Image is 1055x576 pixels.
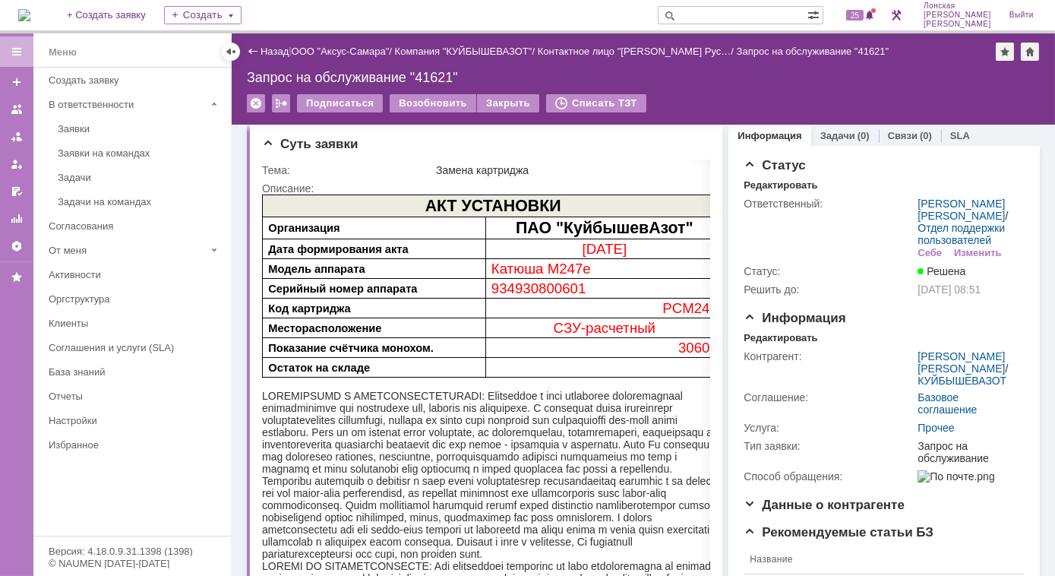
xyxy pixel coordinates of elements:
img: По почте.png [918,470,994,483]
a: Базовое соглашение [918,391,977,416]
div: Работа с массовостью [272,94,290,112]
a: Оргструктура [43,287,228,311]
div: Создать [164,6,242,24]
a: Перейти на домашнюю страницу [18,9,30,21]
div: Замена картриджа [436,164,721,176]
div: Добавить в избранное [996,43,1014,61]
div: Изменить [954,247,1002,259]
div: Запрос на обслуживание "41621" [247,70,1040,85]
span: Статус [744,158,805,172]
span: 25 [846,10,864,21]
div: Оргструктура [49,293,222,305]
div: (0) [920,130,932,141]
img: logo [18,9,30,21]
span: [DATE] 08:51 [918,283,981,296]
a: Связи [888,130,918,141]
span: Дата формирования акта [6,49,146,61]
div: Удалить [247,94,265,112]
div: Контрагент: [744,350,914,362]
div: Способ обращения: [744,470,914,483]
span: [PERSON_NAME] [924,20,991,29]
a: Мои заявки [5,152,29,176]
a: Согласования [43,214,228,238]
div: Сделать домашней страницей [1021,43,1039,61]
div: Статус: [744,265,914,277]
div: От меня [49,245,205,256]
a: [PERSON_NAME] [PERSON_NAME] [918,198,1005,222]
div: Тема: [262,164,433,176]
span: Рекомендуемые статьи БЗ [744,525,933,540]
div: Заявки на командах [58,147,222,159]
div: Клиенты [49,318,222,329]
span: Данные о контрагенте [744,498,905,512]
div: Отчеты [49,391,222,402]
div: В ответственности [49,99,205,110]
span: Серийный номер аппарата [6,88,155,100]
a: Соглашения и услуги (SLA) [43,336,228,359]
span: [DATE] [321,46,365,62]
a: Создать заявку [43,68,228,92]
a: Клиенты [43,312,228,335]
a: Заявки на командах [5,97,29,122]
div: Ответственный: [744,198,914,210]
div: Решить до: [744,283,914,296]
span: Суть заявки [262,137,358,151]
div: Редактировать [744,179,817,191]
a: Задачи [820,130,855,141]
div: / [918,198,1019,246]
a: КУЙБЫШЕВАЗОТ [918,375,1006,387]
span: Месторасположение [6,128,119,140]
span: 5 [448,165,456,181]
div: © NAUMEN [DATE]-[DATE] [49,559,216,568]
div: / [292,46,395,57]
div: Запрос на обслуживание "41621" [737,46,889,57]
div: / [395,46,538,57]
a: Отдел поддержки пользователей [918,222,1005,246]
div: Избранное [49,439,205,451]
div: / [918,350,1019,387]
a: Заявки в моей ответственности [5,125,29,149]
a: Заявки [52,117,228,141]
span: Модель аппарата [6,68,103,81]
div: | [289,45,291,56]
a: Контактное лицо "[PERSON_NAME] Рус… [538,46,731,57]
span: Информация [744,311,845,325]
span: 934930800601 [229,86,324,102]
div: Запрос на обслуживание [918,440,1019,464]
a: Заявки на командах [52,141,228,165]
a: Прочее [918,422,954,434]
span: Остаток на складе [6,167,108,179]
span: [PERSON_NAME] [924,11,991,20]
div: Настройки [49,415,222,426]
div: (0) [858,130,870,141]
a: Перейти в интерфейс администратора [887,6,905,24]
a: Настройки [43,409,228,432]
a: SLA [950,130,970,141]
span: Катюша M247e [229,66,329,82]
span: АКТ УСТАНОВКИ [163,2,299,21]
div: Меню [49,43,77,62]
span: Решена [918,265,965,277]
div: Задачи на командах [58,196,222,207]
div: Себе [918,247,942,259]
div: Редактировать [744,332,817,344]
div: Скрыть меню [222,43,240,61]
a: Создать заявку [5,70,29,94]
th: Название [744,545,1012,574]
span: ПАО "КуйбышевАзот" [254,24,431,43]
div: Описание: [262,182,724,195]
div: Создать заявку [49,74,222,86]
div: Соглашение: [744,391,914,404]
a: База знаний [43,360,228,384]
a: Назад [261,46,289,57]
a: ООО "Аксус-Самара" [292,46,390,57]
div: База знаний [49,366,222,378]
a: [PERSON_NAME] [PERSON_NAME] [918,350,1005,375]
a: Отчеты [43,385,228,408]
span: Расширенный поиск [807,7,823,21]
span: 30605 [416,145,456,161]
a: Отчеты [5,207,29,231]
a: Задачи на командах [52,190,228,214]
a: Задачи [52,166,228,189]
div: Согласования [49,220,222,232]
